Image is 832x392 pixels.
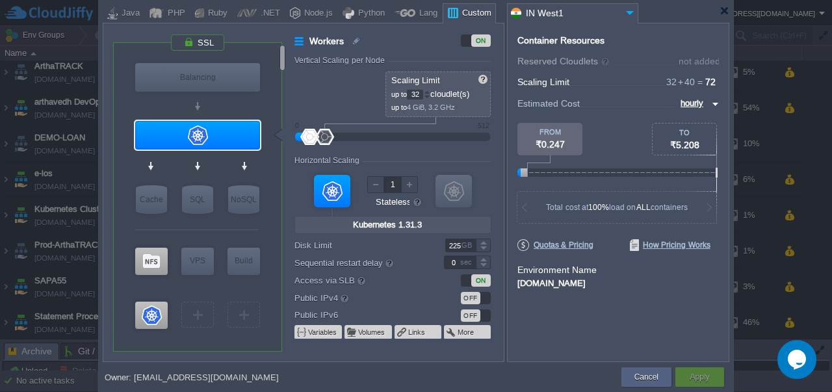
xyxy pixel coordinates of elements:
[227,248,260,275] div: Build Node
[164,4,185,23] div: PHP
[471,34,491,47] div: ON
[517,128,582,136] div: FROM
[391,90,407,98] span: up to
[471,274,491,287] div: ON
[517,265,597,275] label: Environment Name
[679,57,720,66] div: not added
[294,239,426,252] label: Disk Limit
[257,4,280,23] div: .NET
[536,139,565,150] span: ₹0.247
[227,302,260,328] div: Create New Layer
[182,185,213,214] div: SQL
[294,273,426,287] label: Access via SLB
[228,185,259,214] div: NoSQL Databases
[630,239,710,251] span: How Pricing Works
[458,327,475,337] button: More
[105,372,279,382] div: Owner: [EMAIL_ADDRESS][DOMAIN_NAME]
[634,371,658,384] button: Cancel
[391,86,486,99] p: cloudlet(s)
[777,340,819,379] iframe: chat widget
[461,292,480,304] div: OFF
[677,77,695,87] span: 40
[517,77,569,87] span: Scaling Limit
[705,77,716,87] span: 72
[517,56,610,66] span: Reserved Cloudlets
[294,156,363,165] div: Horizontal Scaling
[294,255,426,270] label: Sequential restart delay
[136,185,167,214] div: Cache
[653,129,716,137] div: TO
[517,239,593,251] span: Quotas & Pricing
[670,140,699,150] span: ₹5.208
[227,248,260,274] div: Build
[408,327,426,337] button: Links
[135,248,168,275] div: Storage
[478,122,489,129] div: 512
[461,239,474,252] div: GB
[300,4,333,23] div: Node.js
[294,56,388,65] div: Vertical Scaling per Node
[695,77,705,87] span: =
[666,77,677,87] span: 32
[135,121,260,150] div: Workers
[358,327,386,337] button: Volumes
[118,4,140,23] div: Java
[181,248,214,274] div: VPS
[391,103,407,111] span: up to
[294,308,426,322] label: Public IPv6
[517,276,719,288] div: [DOMAIN_NAME]
[461,309,480,322] div: OFF
[181,302,214,328] div: Create New Layer
[135,63,260,92] div: Balancing
[677,77,684,87] span: +
[690,371,709,384] button: Apply
[391,75,440,85] span: Scaling Limit
[181,248,214,275] div: Elastic VPS
[182,185,213,214] div: SQL Databases
[135,302,168,329] div: Control Plane
[135,63,260,92] div: Load Balancer
[295,122,299,129] div: 0
[308,327,338,337] button: Variables
[460,256,474,268] div: sec
[204,4,227,23] div: Ruby
[354,4,385,23] div: Python
[517,96,580,111] span: Estimated Cost
[458,4,491,23] div: Custom
[407,103,455,111] span: 4 GiB, 3.2 GHz
[517,36,604,46] div: Container Resources
[415,4,437,23] div: Lang
[294,291,426,305] label: Public IPv4
[228,185,259,214] div: NoSQL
